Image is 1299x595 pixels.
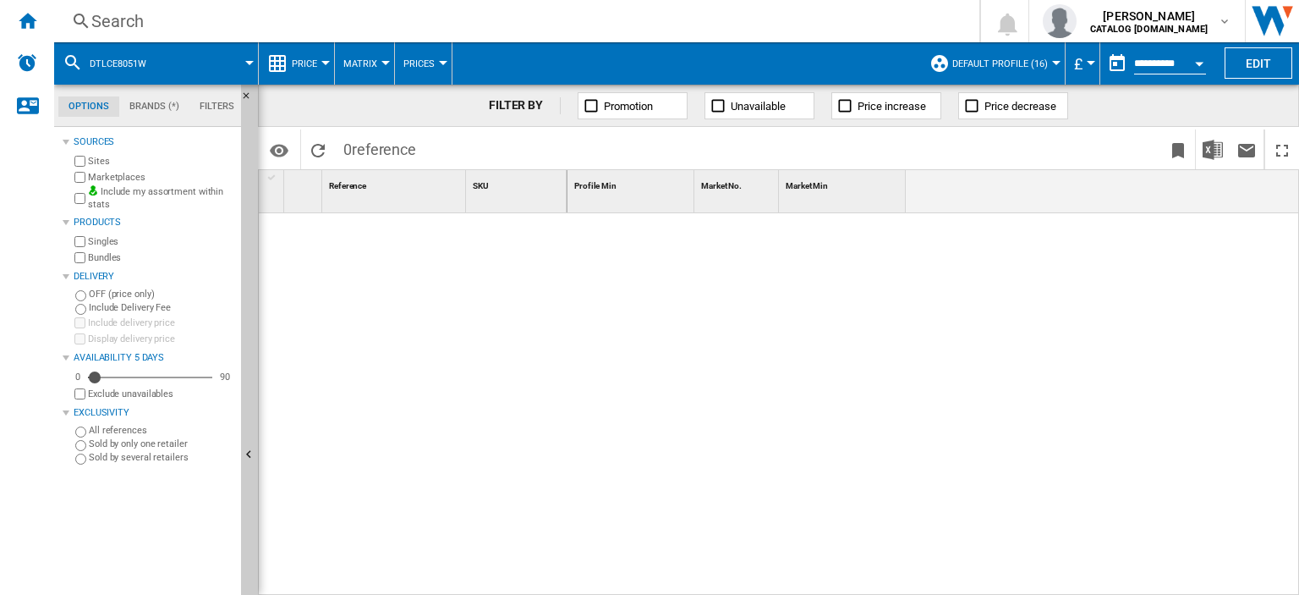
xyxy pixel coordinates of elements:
div: Exclusivity [74,406,234,420]
button: Bookmark this report [1161,129,1195,169]
span: Profile Min [574,181,617,190]
button: Price increase [831,92,941,119]
div: Market No. Sort None [698,170,778,196]
label: OFF (price only) [89,288,234,300]
img: excel-24x24.png [1203,140,1223,160]
button: Price [292,42,326,85]
span: 0 [335,129,425,165]
span: Price increase [858,100,926,113]
button: Edit [1225,47,1292,79]
span: Unavailable [731,100,786,113]
button: Reload [301,129,335,169]
md-menu: Currency [1066,42,1100,85]
input: Include my assortment within stats [74,188,85,209]
div: Availability 5 Days [74,351,234,365]
label: All references [89,424,234,437]
button: Promotion [578,92,688,119]
div: Reference Sort None [326,170,465,196]
div: Sort None [698,170,778,196]
button: Hide [241,85,261,115]
input: Marketplaces [74,172,85,183]
div: Sort None [326,170,465,196]
input: Include Delivery Fee [75,304,86,315]
span: reference [352,140,416,158]
label: Include Delivery Fee [89,301,234,314]
div: SKU Sort None [469,170,567,196]
button: Prices [403,42,443,85]
button: Matrix [343,42,386,85]
label: Sites [88,155,234,168]
div: Sort None [288,170,321,196]
span: Price decrease [984,100,1056,113]
span: Default profile (16) [952,58,1048,69]
input: Bundles [74,252,85,263]
input: Sold by several retailers [75,454,86,465]
div: Sort None [469,170,567,196]
span: Matrix [343,58,377,69]
button: Download in Excel [1196,129,1230,169]
img: profile.jpg [1043,4,1077,38]
span: Market No. [701,181,742,190]
button: Default profile (16) [952,42,1056,85]
input: Display delivery price [74,388,85,399]
button: Open calendar [1184,46,1214,76]
button: £ [1074,42,1091,85]
button: Maximize [1265,129,1299,169]
input: Sold by only one retailer [75,440,86,451]
label: Sold by only one retailer [89,438,234,450]
span: Market Min [786,181,828,190]
label: Exclude unavailables [88,388,234,400]
label: Include delivery price [88,317,234,329]
button: DTLCE8051w [90,42,163,85]
md-tab-item: Options [58,96,119,117]
img: alerts-logo.svg [17,52,37,73]
button: Price decrease [958,92,1068,119]
button: md-calendar [1100,47,1134,80]
button: Options [262,135,296,165]
input: Display delivery price [74,333,85,344]
div: Profile Min Sort None [571,170,693,196]
label: Display delivery price [88,333,234,345]
span: Price [292,58,317,69]
b: CATALOG [DOMAIN_NAME] [1090,24,1208,35]
div: Sort None [571,170,693,196]
span: DTLCE8051w [90,58,146,69]
div: Sources [74,135,234,149]
div: Products [74,216,234,229]
div: Delivery [74,270,234,284]
div: Sort None [782,170,906,196]
img: mysite-bg-18x18.png [88,185,98,196]
span: Prices [403,58,435,69]
input: All references [75,427,86,438]
span: £ [1074,55,1082,73]
md-slider: Availability [88,369,212,386]
div: Default profile (16) [929,42,1056,85]
label: Singles [88,235,234,248]
div: Price [267,42,326,85]
label: Marketplaces [88,171,234,184]
div: Search [91,9,935,33]
div: DTLCE8051w [63,42,249,85]
label: Bundles [88,251,234,264]
div: Market Min Sort None [782,170,906,196]
span: Reference [329,181,366,190]
div: 90 [216,371,234,383]
div: 0 [71,371,85,383]
label: Sold by several retailers [89,451,234,464]
md-tab-item: Filters [189,96,244,117]
md-tab-item: Brands (*) [119,96,189,117]
span: Promotion [604,100,653,113]
label: Include my assortment within stats [88,185,234,212]
span: SKU [473,181,489,190]
input: Include delivery price [74,317,85,328]
input: Singles [74,236,85,247]
input: Sites [74,156,85,167]
button: Send this report by email [1230,129,1263,169]
div: FILTER BY [489,97,561,114]
button: Unavailable [704,92,814,119]
input: OFF (price only) [75,290,86,301]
